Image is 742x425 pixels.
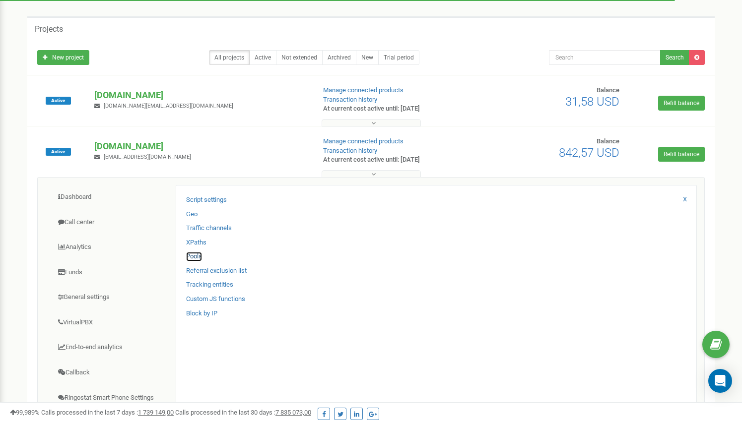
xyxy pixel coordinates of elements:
a: New project [37,50,89,65]
p: [DOMAIN_NAME] [94,89,307,102]
p: At current cost active until: [DATE] [323,155,479,165]
p: At current cost active until: [DATE] [323,104,479,114]
a: Block by IP [186,309,217,318]
u: 7 835 073,00 [275,409,311,416]
a: Analytics [45,235,176,259]
a: Geo [186,210,198,219]
span: Balance [597,137,619,145]
div: Open Intercom Messenger [708,369,732,393]
a: All projects [209,50,250,65]
a: Dashboard [45,185,176,209]
p: [DOMAIN_NAME] [94,140,307,153]
a: Ringostat Smart Phone Settings [45,386,176,410]
a: Callback [45,361,176,385]
span: Calls processed in the last 30 days : [175,409,311,416]
a: Custom JS functions [186,295,245,304]
a: End-to-end analytics [45,335,176,360]
a: Transaction history [323,147,377,154]
span: 842,57 USD [559,146,619,160]
u: 1 739 149,00 [138,409,174,416]
a: New [356,50,379,65]
a: Archived [322,50,356,65]
a: Trial period [378,50,419,65]
a: XPaths [186,238,206,247]
a: Funds [45,260,176,285]
input: Search [549,50,661,65]
a: Refill balance [658,147,705,162]
a: Manage connected products [323,137,404,145]
a: Script settings [186,195,227,205]
a: Referral exclusion list [186,266,247,276]
span: [EMAIL_ADDRESS][DOMAIN_NAME] [104,154,191,160]
a: VirtualPBX [45,310,176,335]
span: 99,989% [10,409,40,416]
a: Pools [186,252,202,261]
a: Refill balance [658,96,705,111]
span: 31,58 USD [565,95,619,109]
a: Tracking entities [186,280,233,290]
a: Manage connected products [323,86,404,94]
span: Balance [597,86,619,94]
a: Transaction history [323,96,377,103]
span: Calls processed in the last 7 days : [41,409,174,416]
span: Active [46,148,71,156]
a: Call center [45,210,176,235]
a: Not extended [276,50,323,65]
button: Search [660,50,689,65]
a: Traffic channels [186,224,232,233]
a: General settings [45,285,176,309]
a: X [683,195,687,204]
a: Active [249,50,276,65]
h5: Projects [35,25,63,34]
span: Active [46,97,71,105]
span: [DOMAIN_NAME][EMAIL_ADDRESS][DOMAIN_NAME] [104,103,233,109]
